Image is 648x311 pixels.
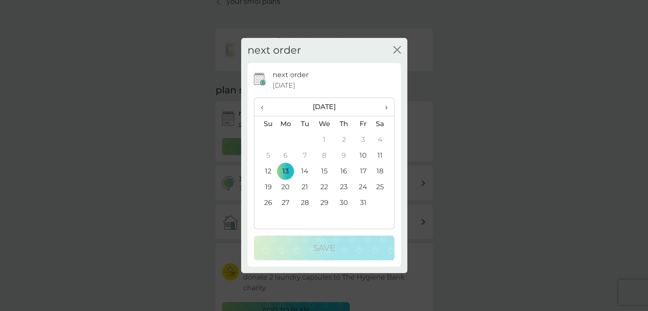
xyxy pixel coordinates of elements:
td: 28 [295,195,314,211]
td: 17 [353,164,372,179]
th: Mo [276,116,296,132]
td: 6 [276,148,296,164]
td: 22 [314,179,334,195]
button: close [393,46,401,55]
th: Th [334,116,353,132]
td: 19 [254,179,276,195]
td: 26 [254,195,276,211]
td: 7 [295,148,314,164]
p: Save [313,241,335,255]
th: Sa [372,116,394,132]
td: 16 [334,164,353,179]
td: 27 [276,195,296,211]
td: 4 [372,132,394,148]
td: 18 [372,164,394,179]
td: 23 [334,179,353,195]
td: 9 [334,148,353,164]
th: Tu [295,116,314,132]
td: 1 [314,132,334,148]
th: Su [254,116,276,132]
td: 8 [314,148,334,164]
td: 21 [295,179,314,195]
td: 15 [314,164,334,179]
td: 31 [353,195,372,211]
h2: next order [248,44,301,57]
td: 25 [372,179,394,195]
td: 5 [254,148,276,164]
th: We [314,116,334,132]
td: 24 [353,179,372,195]
td: 2 [334,132,353,148]
span: › [379,98,387,116]
td: 10 [353,148,372,164]
span: [DATE] [273,80,295,91]
td: 3 [353,132,372,148]
td: 11 [372,148,394,164]
td: 29 [314,195,334,211]
td: 14 [295,164,314,179]
td: 13 [276,164,296,179]
td: 12 [254,164,276,179]
span: ‹ [261,98,270,116]
th: Fr [353,116,372,132]
button: Save [254,236,395,260]
p: next order [273,69,308,81]
th: [DATE] [276,98,373,116]
td: 30 [334,195,353,211]
td: 20 [276,179,296,195]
